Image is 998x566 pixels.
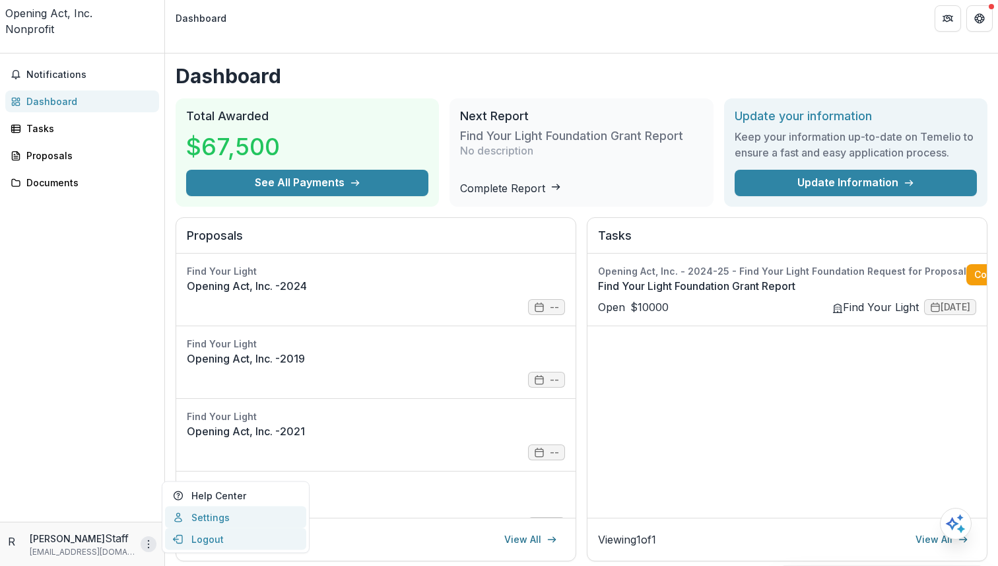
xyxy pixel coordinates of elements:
[187,278,565,294] a: Opening Act, Inc. -2024
[170,9,232,28] nav: breadcrumb
[5,64,159,85] button: Notifications
[5,172,159,194] a: Documents
[5,5,159,21] div: Opening Act, Inc.
[26,122,149,135] div: Tasks
[460,182,561,195] a: Complete Report
[735,109,977,124] h2: Update your information
[141,536,156,552] button: More
[105,530,129,546] p: Staff
[735,170,977,196] a: Update Information
[5,22,54,36] span: Nonprofit
[187,229,565,254] h2: Proposals
[966,5,993,32] button: Get Help
[187,423,565,439] a: Opening Act, Inc. -2021
[26,149,149,162] div: Proposals
[496,529,565,550] a: View All
[735,129,977,160] h3: Keep your information up-to-date on Temelio to ensure a fast and easy application process.
[460,109,702,124] h2: Next Report
[460,143,533,159] p: No description
[598,278,966,294] a: Find Your Light Foundation Grant Report
[598,532,656,548] p: Viewing 1 of 1
[176,11,226,25] div: Dashboard
[908,529,976,550] a: View All
[940,508,972,540] button: Open AI Assistant
[5,118,159,139] a: Tasks
[186,170,428,196] button: See All Payments
[5,145,159,166] a: Proposals
[186,109,428,124] h2: Total Awarded
[30,546,135,558] p: [EMAIL_ADDRESS][DOMAIN_NAME]
[30,532,105,546] p: [PERSON_NAME]
[26,69,154,81] span: Notifications
[598,229,976,254] h2: Tasks
[935,5,961,32] button: Partners
[26,176,149,190] div: Documents
[460,129,683,143] h3: Find Your Light Foundation Grant Report
[187,351,565,367] a: Opening Act, Inc. -2019
[8,534,24,549] div: Raj
[26,94,149,108] div: Dashboard
[186,129,280,164] h3: $67,500
[187,496,565,512] a: Opening Act, Inc. -2020
[176,64,987,88] h1: Dashboard
[5,90,159,112] a: Dashboard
